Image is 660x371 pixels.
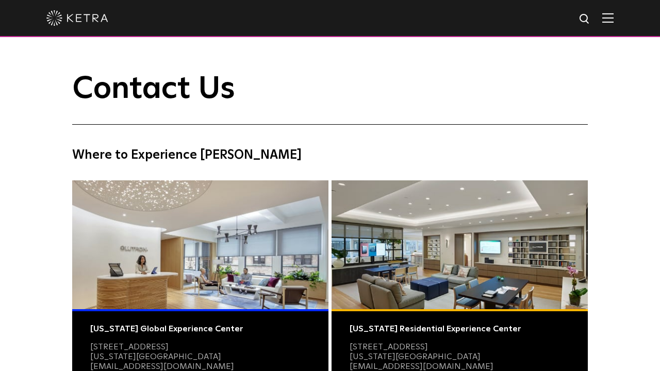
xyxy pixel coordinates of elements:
[46,10,108,26] img: ketra-logo-2019-white
[90,343,169,351] a: [STREET_ADDRESS]
[350,324,570,334] div: [US_STATE] Residential Experience Center
[90,352,221,361] a: [US_STATE][GEOGRAPHIC_DATA]
[350,362,493,370] a: [EMAIL_ADDRESS][DOMAIN_NAME]
[332,180,588,309] img: Residential Photo@2x
[350,352,481,361] a: [US_STATE][GEOGRAPHIC_DATA]
[72,72,588,125] h1: Contact Us
[579,13,591,26] img: search icon
[350,343,428,351] a: [STREET_ADDRESS]
[90,362,234,370] a: [EMAIL_ADDRESS][DOMAIN_NAME]
[602,13,614,23] img: Hamburger%20Nav.svg
[90,324,310,334] div: [US_STATE] Global Experience Center
[72,180,328,309] img: Commercial Photo@2x
[72,145,588,165] h4: Where to Experience [PERSON_NAME]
